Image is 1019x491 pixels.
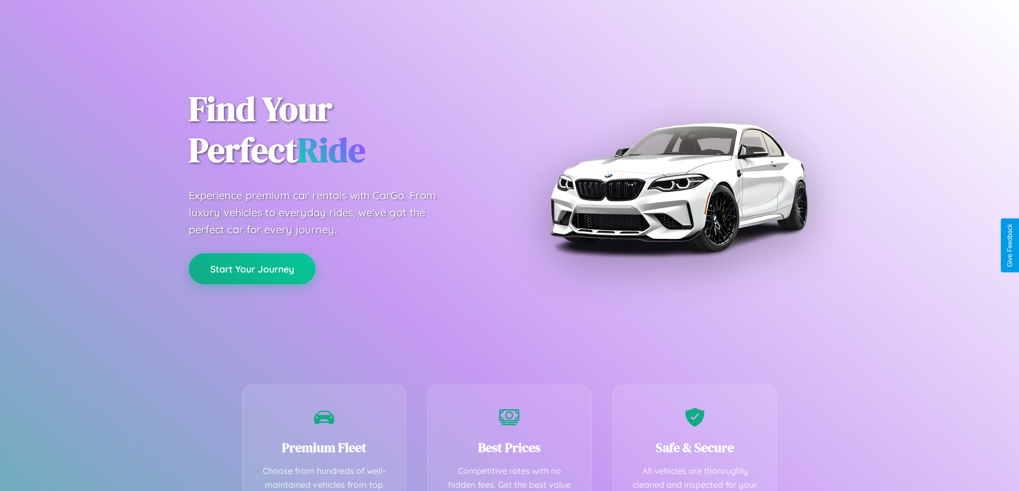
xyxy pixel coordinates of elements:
div: Give Feedback [1006,224,1014,267]
p: Experience premium car rentals with CarGo. From luxury vehicles to everyday rides, we've got the ... [189,187,456,238]
button: Start Your Journey [189,253,316,284]
h3: Premium Fleet [259,439,390,456]
span: Ride [297,127,365,173]
img: Premium BMW car rental vehicle [545,53,812,321]
h3: Safe & Secure [630,439,761,456]
h1: Find Your Perfect [189,89,494,171]
h3: Best Prices [444,439,575,456]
